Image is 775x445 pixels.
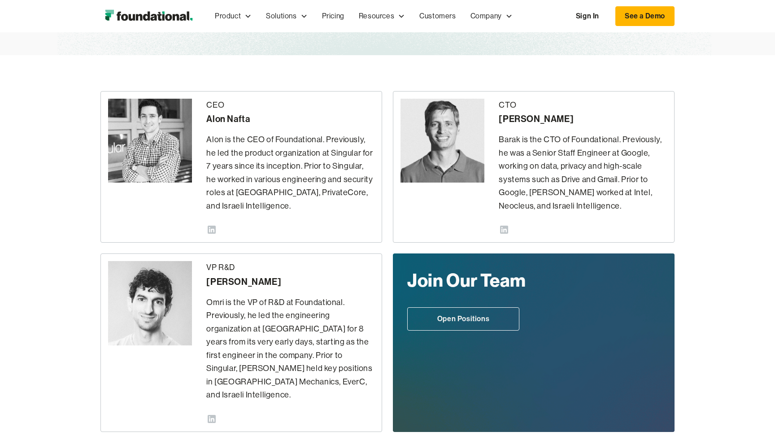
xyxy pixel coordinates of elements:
[352,1,412,31] div: Resources
[266,10,296,22] div: Solutions
[206,99,374,112] div: CEO
[401,99,484,183] img: Barak Forgoun - CTO
[108,99,192,183] img: Alon Nafta - CEO
[206,275,374,289] div: [PERSON_NAME]
[499,133,667,213] p: Barak is the CTO of Foundational. Previously, he was a Senior Staff Engineer at Google, working o...
[259,1,314,31] div: Solutions
[206,261,374,275] div: VP R&D
[499,99,667,112] div: CTO
[315,1,352,31] a: Pricing
[206,296,374,402] p: Omri is the VP of R&D at Foundational. Previously, he led the engineering organization at [GEOGRA...
[100,7,197,25] a: home
[614,341,775,445] iframe: Chat Widget
[407,307,519,331] a: Open Positions
[407,268,594,293] div: Join Our Team
[100,7,197,25] img: Foundational Logo
[412,1,463,31] a: Customers
[615,6,675,26] a: See a Demo
[206,112,374,126] div: Alon Nafta
[359,10,394,22] div: Resources
[463,1,520,31] div: Company
[499,112,667,126] div: [PERSON_NAME]
[208,1,259,31] div: Product
[470,10,502,22] div: Company
[206,133,374,213] p: Alon is the CEO of Foundational. Previously, he led the product organization at Singular for 7 ye...
[215,10,241,22] div: Product
[108,261,192,345] img: Omri Ildis - VP R&D
[567,7,608,26] a: Sign In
